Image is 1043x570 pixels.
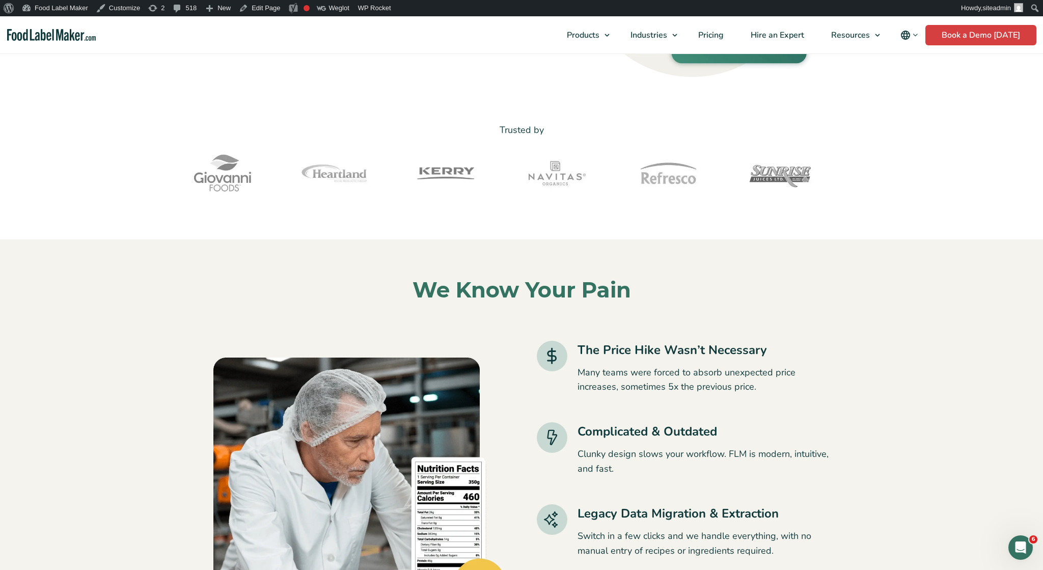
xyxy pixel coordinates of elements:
[188,123,855,138] p: Trusted by
[982,4,1011,12] span: siteadmin
[627,30,668,41] span: Industries
[1029,535,1037,544] span: 6
[578,447,830,476] p: Clunky design slows your workflow. FLM is modern, intuitive, and fast.
[578,422,830,441] h3: Complicated & Outdated
[685,16,735,54] a: Pricing
[578,365,830,395] p: Many teams were forced to absorb unexpected price increases, sometimes 5x the previous price.
[564,30,600,41] span: Products
[304,5,310,11] div: Focus keyphrase not set
[893,25,925,45] button: Change language
[818,16,885,54] a: Resources
[554,16,615,54] a: Products
[1008,535,1033,560] iframe: Intercom live chat
[925,25,1036,45] a: Book a Demo [DATE]
[695,30,725,41] span: Pricing
[828,30,871,41] span: Resources
[578,504,830,523] h3: Legacy Data Migration & Extraction
[748,30,805,41] span: Hire an Expert
[7,29,96,41] a: Food Label Maker homepage
[213,276,830,304] h2: We Know Your Pain
[737,16,815,54] a: Hire an Expert
[578,341,830,359] h3: The Price Hike Wasn’t Necessary
[617,16,682,54] a: Industries
[578,529,830,558] p: Switch in a few clicks and we handle everything, with no manual entry of recipes or ingredients r...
